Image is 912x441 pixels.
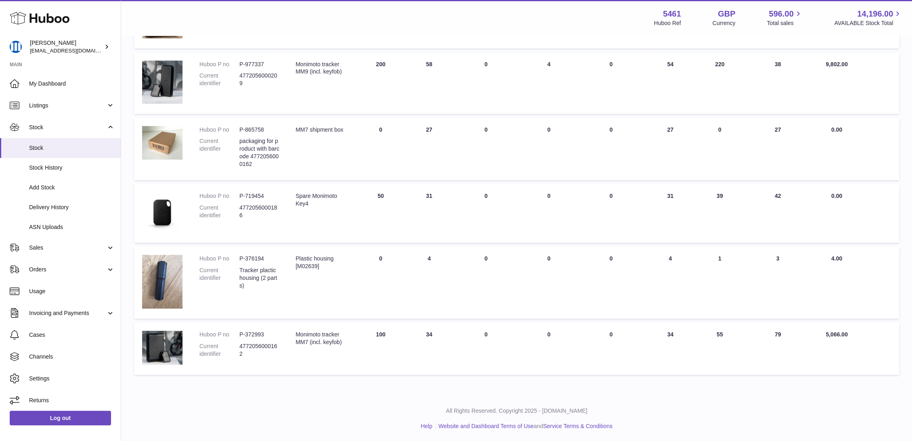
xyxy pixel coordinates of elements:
a: Help [421,423,432,429]
strong: GBP [718,8,735,19]
dt: Current identifier [199,267,239,290]
span: Stock History [29,164,115,172]
a: Website and Dashboard Terms of Use [438,423,534,429]
dd: 4772056000209 [239,72,279,87]
td: 220 [698,52,742,114]
dt: Huboo P no [199,192,239,200]
span: Channels [29,353,115,361]
span: Listings [29,102,106,109]
span: 0 [610,331,613,338]
dd: P-865758 [239,126,279,134]
div: Huboo Ref [654,19,681,27]
span: Usage [29,288,115,295]
td: 0 [519,323,579,374]
td: 200 [356,52,405,114]
td: 4 [405,247,453,319]
td: 0 [453,323,519,374]
div: Spare Monimoto Key4 [296,192,348,208]
span: 4.00 [831,255,842,262]
span: ASN Uploads [29,223,115,231]
span: 0 [610,255,613,262]
td: 34 [405,323,453,374]
dt: Current identifier [199,137,239,168]
td: 50 [356,184,405,243]
td: 1 [698,247,742,319]
dd: Tracker plactic housing (2 parts) [239,267,279,290]
dt: Huboo P no [199,331,239,338]
span: Sales [29,244,106,252]
td: 42 [742,184,814,243]
td: 34 [643,323,698,374]
td: 31 [405,184,453,243]
span: 0 [610,193,613,199]
img: oksana@monimoto.com [10,41,22,53]
span: Add Stock [29,184,115,191]
img: product image [142,126,182,160]
td: 0 [698,118,742,180]
span: 0.00 [831,193,842,199]
img: product image [142,331,182,365]
dd: 4772056000162 [239,342,279,358]
td: 4 [519,52,579,114]
td: 0 [453,184,519,243]
a: 14,196.00 AVAILABLE Stock Total [834,8,902,27]
dt: Huboo P no [199,61,239,68]
td: 0 [356,247,405,319]
td: 31 [643,184,698,243]
div: Currency [713,19,736,27]
td: 3 [742,247,814,319]
td: 0 [453,247,519,319]
dd: P-372993 [239,331,279,338]
td: 4 [643,247,698,319]
a: 596.00 Total sales [767,8,803,27]
div: Monimoto tracker MM9 (incl. keyfob) [296,61,348,76]
p: All Rights Reserved. Copyright 2025 - [DOMAIN_NAME] [128,407,906,415]
span: Returns [29,397,115,404]
strong: 5461 [663,8,681,19]
td: 27 [742,118,814,180]
dd: P-719454 [239,192,279,200]
dd: packaging for product with barcode 4772056000162 [239,137,279,168]
span: AVAILABLE Stock Total [834,19,902,27]
span: 0 [610,126,613,133]
img: product image [142,61,182,104]
span: Settings [29,375,115,382]
td: 38 [742,52,814,114]
span: Stock [29,144,115,152]
span: 0.00 [831,126,842,133]
td: 27 [405,118,453,180]
a: Log out [10,411,111,425]
td: 0 [356,118,405,180]
td: 54 [643,52,698,114]
span: [EMAIL_ADDRESS][DOMAIN_NAME] [30,47,119,54]
td: 0 [453,118,519,180]
td: 27 [643,118,698,180]
td: 0 [519,247,579,319]
span: My Dashboard [29,80,115,88]
span: 14,196.00 [857,8,893,19]
div: [PERSON_NAME] [30,39,103,55]
img: product image [142,192,182,233]
li: and [436,422,612,430]
div: MM7 shipment box [296,126,348,134]
td: 0 [519,184,579,243]
span: Invoicing and Payments [29,309,106,317]
dd: 4772056000186 [239,204,279,219]
td: 100 [356,323,405,374]
span: Orders [29,266,106,273]
dt: Current identifier [199,72,239,87]
div: Plastic housing [M02639] [296,255,348,270]
span: Stock [29,124,106,131]
dt: Current identifier [199,204,239,219]
span: Total sales [767,19,803,27]
span: 0 [610,61,613,67]
td: 0 [453,52,519,114]
span: 5,066.00 [826,331,848,338]
dd: P-376194 [239,255,279,262]
a: Service Terms & Conditions [543,423,612,429]
img: product image [142,255,182,309]
td: 0 [519,118,579,180]
div: Monimoto tracker MM7 (incl. keyfob) [296,331,348,346]
td: 39 [698,184,742,243]
span: Delivery History [29,204,115,211]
